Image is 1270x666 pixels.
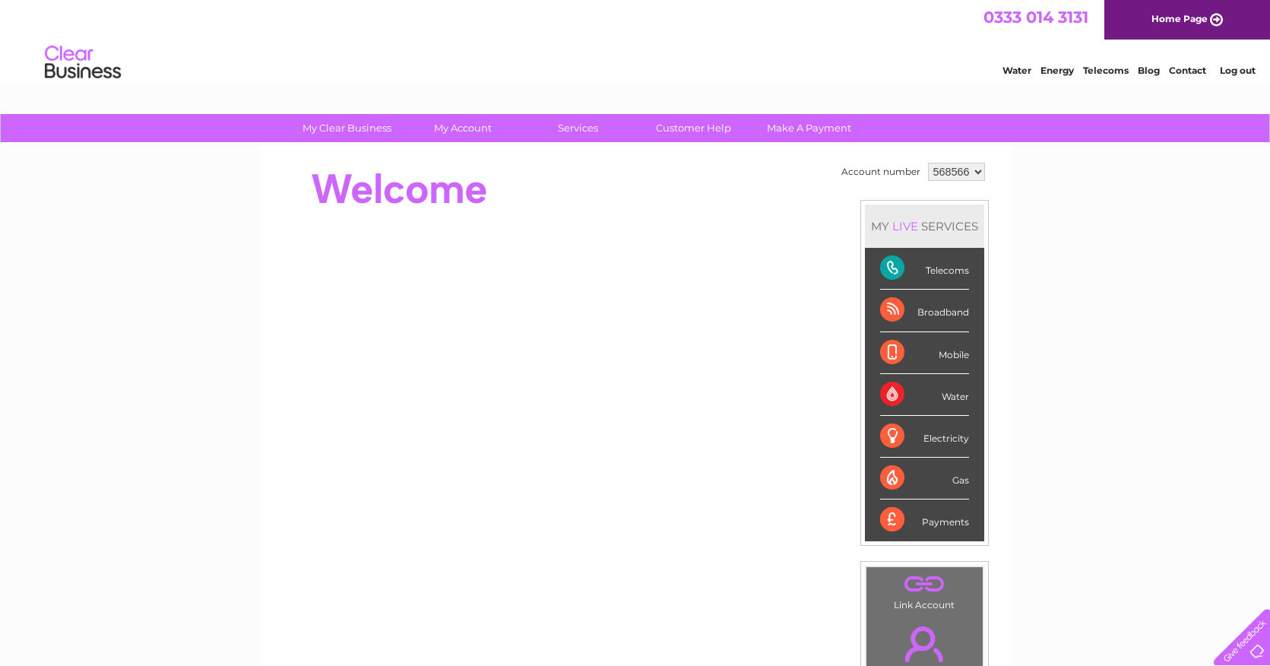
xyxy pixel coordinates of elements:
a: Log out [1220,65,1256,76]
a: Services [515,114,641,142]
img: logo.png [44,40,122,86]
a: Telecoms [1083,65,1129,76]
a: Blog [1138,65,1160,76]
div: Mobile [880,332,969,374]
a: My Clear Business [284,114,410,142]
div: Broadband [880,290,969,331]
div: Telecoms [880,248,969,290]
div: Payments [880,499,969,541]
a: . [870,571,979,598]
a: Water [1002,65,1031,76]
a: Energy [1040,65,1074,76]
a: Customer Help [631,114,756,142]
a: 0333 014 3131 [983,8,1088,27]
div: Clear Business is a trading name of Verastar Limited (registered in [GEOGRAPHIC_DATA] No. 3667643... [277,8,995,74]
div: Gas [880,458,969,499]
td: Link Account [866,566,983,614]
div: LIVE [889,219,921,233]
a: Contact [1169,65,1206,76]
div: Electricity [880,416,969,458]
a: My Account [400,114,525,142]
div: Water [880,374,969,416]
td: Account number [838,159,924,185]
a: Make A Payment [746,114,872,142]
div: MY SERVICES [865,205,984,248]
